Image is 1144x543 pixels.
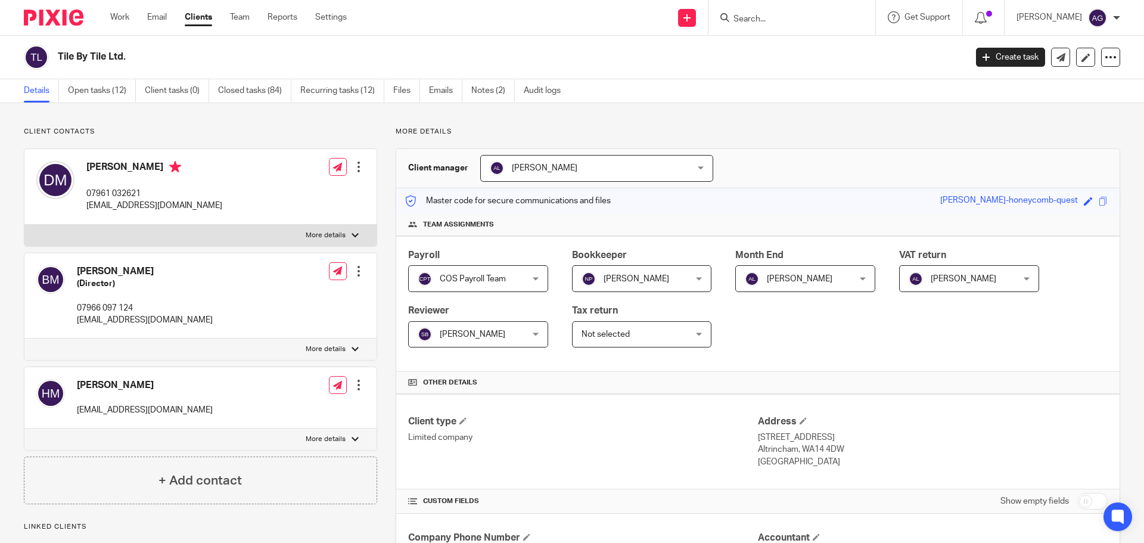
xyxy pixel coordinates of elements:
[524,79,570,103] a: Audit logs
[904,13,950,21] span: Get Support
[1016,11,1082,23] p: [PERSON_NAME]
[36,379,65,408] img: svg%3E
[418,327,432,342] img: svg%3E
[147,11,167,23] a: Email
[77,302,213,314] p: 07966 097 124
[68,79,136,103] a: Open tasks (12)
[268,11,297,23] a: Reports
[471,79,515,103] a: Notes (2)
[408,250,440,260] span: Payroll
[899,250,946,260] span: VAT return
[306,345,346,354] p: More details
[306,435,346,444] p: More details
[418,272,432,286] img: svg%3E
[77,379,213,392] h4: [PERSON_NAME]
[230,11,250,23] a: Team
[429,79,462,103] a: Emails
[423,220,494,229] span: Team assignments
[145,79,209,103] a: Client tasks (0)
[408,415,758,428] h4: Client type
[24,45,49,70] img: svg%3E
[86,161,222,176] h4: [PERSON_NAME]
[396,127,1120,136] p: More details
[767,275,832,283] span: [PERSON_NAME]
[758,432,1108,443] p: [STREET_ADDRESS]
[24,10,83,26] img: Pixie
[169,161,181,173] i: Primary
[735,250,784,260] span: Month End
[604,275,669,283] span: [PERSON_NAME]
[77,314,213,326] p: [EMAIL_ADDRESS][DOMAIN_NAME]
[490,161,504,175] img: svg%3E
[440,275,506,283] span: COS Payroll Team
[582,330,630,339] span: Not selected
[405,195,611,207] p: Master code for secure communications and files
[1000,495,1069,507] label: Show empty fields
[36,161,74,199] img: svg%3E
[408,162,468,174] h3: Client manager
[758,443,1108,455] p: Altrincham, WA14 4DW
[745,272,759,286] img: svg%3E
[582,272,596,286] img: svg%3E
[393,79,420,103] a: Files
[940,194,1078,208] div: [PERSON_NAME]-honeycomb-quest
[758,415,1108,428] h4: Address
[77,404,213,416] p: [EMAIL_ADDRESS][DOMAIN_NAME]
[58,51,778,63] h2: Tile By Tile Ltd.
[110,11,129,23] a: Work
[732,14,840,25] input: Search
[572,250,627,260] span: Bookkeeper
[909,272,923,286] img: svg%3E
[158,471,242,490] h4: + Add contact
[423,378,477,387] span: Other details
[440,330,505,339] span: [PERSON_NAME]
[408,497,758,506] h4: CUSTOM FIELDS
[512,164,577,172] span: [PERSON_NAME]
[77,278,213,290] h5: (Director)
[86,188,222,200] p: 07961 032621
[24,522,377,532] p: Linked clients
[86,200,222,212] p: [EMAIL_ADDRESS][DOMAIN_NAME]
[24,127,377,136] p: Client contacts
[306,231,346,240] p: More details
[976,48,1045,67] a: Create task
[758,456,1108,468] p: [GEOGRAPHIC_DATA]
[1088,8,1107,27] img: svg%3E
[218,79,291,103] a: Closed tasks (84)
[36,265,65,294] img: svg%3E
[185,11,212,23] a: Clients
[408,306,449,315] span: Reviewer
[24,79,59,103] a: Details
[572,306,618,315] span: Tax return
[77,265,213,278] h4: [PERSON_NAME]
[408,432,758,443] p: Limited company
[931,275,996,283] span: [PERSON_NAME]
[300,79,384,103] a: Recurring tasks (12)
[315,11,347,23] a: Settings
